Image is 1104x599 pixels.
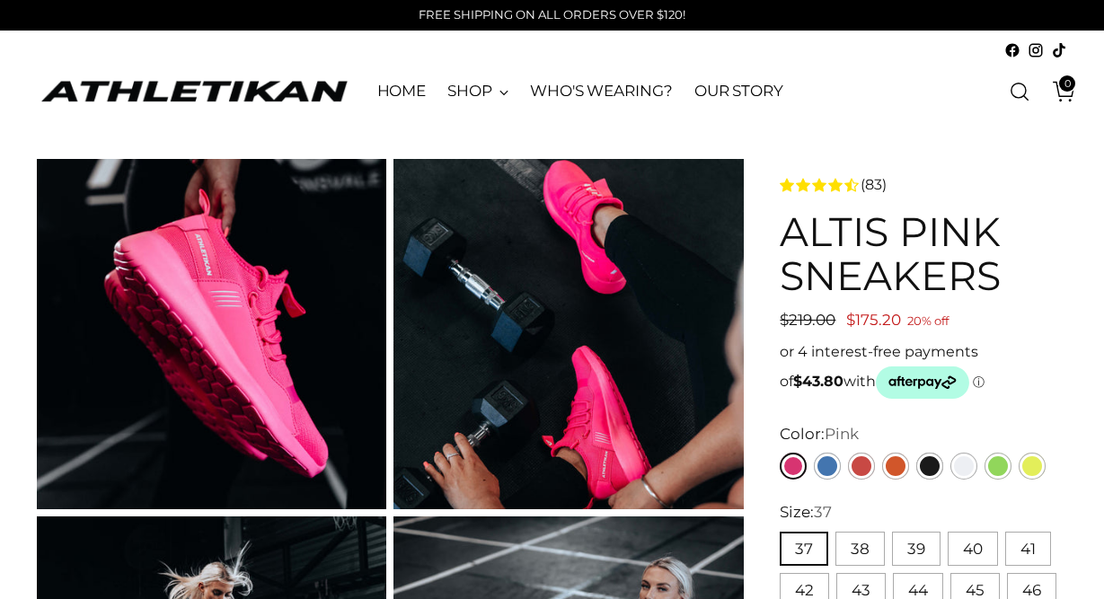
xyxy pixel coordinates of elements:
button: 41 [1005,532,1051,566]
p: FREE SHIPPING ON ALL ORDERS OVER $120! [419,6,685,24]
a: Open search modal [1002,74,1038,110]
a: Green [985,453,1011,480]
a: SHOP [447,72,508,111]
span: Pink [825,425,859,443]
span: (83) [861,174,887,196]
a: Blue [814,453,841,480]
h1: ALTIS Pink Sneakers [780,210,1067,298]
img: ALTIS Pink Sneakers [393,159,744,509]
button: 39 [892,532,941,566]
label: Size: [780,501,832,524]
a: OUR STORY [694,72,783,111]
a: Black [916,453,943,480]
a: ATHLETIKAN [37,77,351,105]
button: 37 [780,532,828,566]
label: Color: [780,423,859,445]
span: 37 [814,503,832,521]
img: ALTIS Pink Sneakers [37,159,387,509]
a: 4.3 rating (83 votes) [780,173,1067,196]
a: HOME [377,72,427,111]
a: Pink [780,453,807,480]
a: Orange [882,453,909,480]
a: Yellow [1019,453,1046,480]
span: 0 [1059,75,1075,92]
button: 38 [835,532,885,566]
span: $175.20 [846,311,901,329]
button: 40 [948,532,998,566]
a: Red [848,453,875,480]
a: Open cart modal [1039,74,1075,110]
a: WHO'S WEARING? [530,72,673,111]
span: 20% off [907,310,949,332]
span: $219.00 [780,311,835,329]
a: White [950,453,977,480]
